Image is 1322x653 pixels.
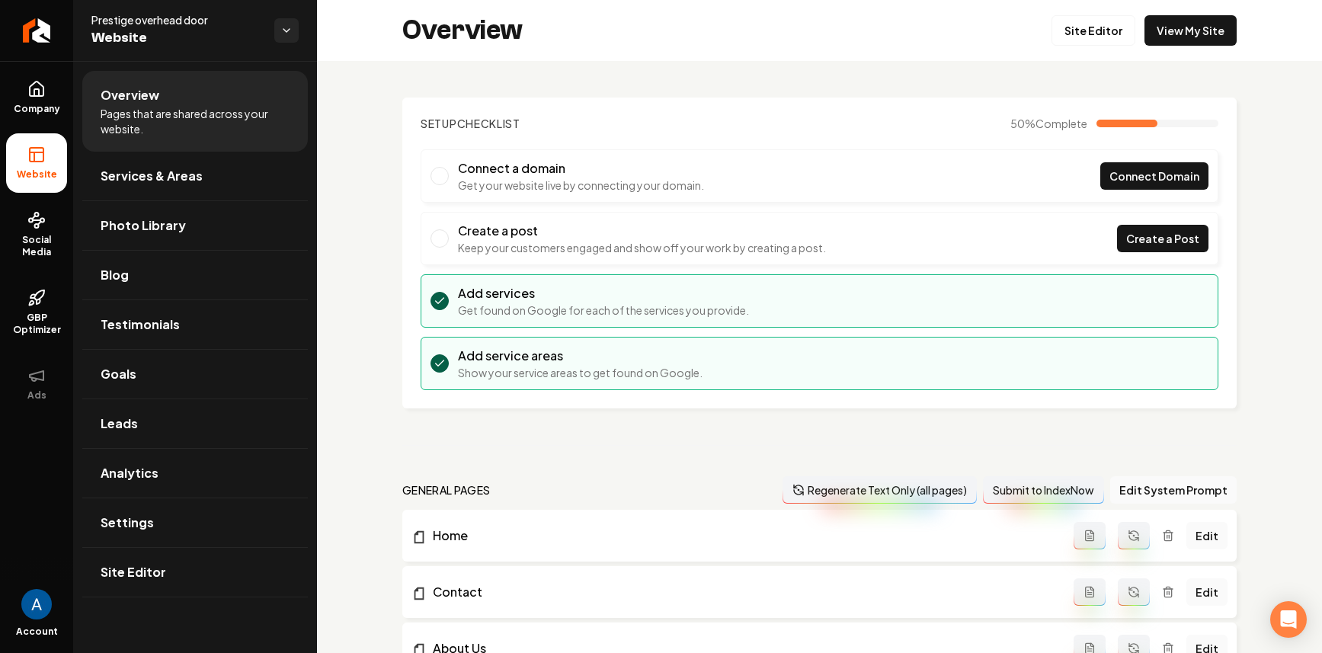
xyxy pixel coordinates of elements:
a: Social Media [6,199,67,270]
span: Goals [101,365,136,383]
a: Company [6,68,67,127]
a: Testimonials [82,300,308,349]
button: Ads [6,354,67,414]
button: Edit System Prompt [1110,476,1237,504]
p: Keep your customers engaged and show off your work by creating a post. [458,240,826,255]
span: Blog [101,266,129,284]
p: Show your service areas to get found on Google. [458,365,703,380]
span: Photo Library [101,216,186,235]
span: Company [8,103,66,115]
span: Create a Post [1126,231,1199,247]
a: Contact [411,583,1074,601]
button: Add admin page prompt [1074,578,1106,606]
a: Analytics [82,449,308,498]
span: Site Editor [101,563,166,581]
span: Connect Domain [1109,168,1199,184]
a: Site Editor [82,548,308,597]
a: Edit [1186,522,1228,549]
img: Rebolt Logo [23,18,51,43]
a: Blog [82,251,308,299]
a: Create a Post [1117,225,1208,252]
a: Home [411,527,1074,545]
a: Services & Areas [82,152,308,200]
a: View My Site [1144,15,1237,46]
span: Prestige overhead door [91,12,262,27]
button: Open user button [21,589,52,619]
a: Goals [82,350,308,399]
span: Website [91,27,262,49]
span: Settings [101,514,154,532]
span: Analytics [101,464,158,482]
p: Get found on Google for each of the services you provide. [458,302,749,318]
p: Get your website live by connecting your domain. [458,178,704,193]
span: Leads [101,415,138,433]
button: Regenerate Text Only (all pages) [783,476,977,504]
span: Social Media [6,234,67,258]
span: Setup [421,117,457,130]
h3: Connect a domain [458,159,704,178]
h2: Overview [402,15,523,46]
span: Ads [21,389,53,402]
a: Connect Domain [1100,162,1208,190]
h2: Checklist [421,116,520,131]
a: Edit [1186,578,1228,606]
button: Submit to IndexNow [983,476,1104,504]
span: Complete [1036,117,1087,130]
a: Photo Library [82,201,308,250]
span: Services & Areas [101,167,203,185]
a: Settings [82,498,308,547]
a: Leads [82,399,308,448]
div: Open Intercom Messenger [1270,601,1307,638]
span: Pages that are shared across your website. [101,106,290,136]
a: Site Editor [1052,15,1135,46]
span: GBP Optimizer [6,312,67,336]
h3: Add service areas [458,347,703,365]
span: Overview [101,86,159,104]
span: Website [11,168,63,181]
span: Testimonials [101,315,180,334]
h3: Create a post [458,222,826,240]
span: Account [16,626,58,638]
h3: Add services [458,284,749,302]
h2: general pages [402,482,491,498]
span: 50 % [1010,116,1087,131]
button: Add admin page prompt [1074,522,1106,549]
img: Andrew Magana [21,589,52,619]
a: GBP Optimizer [6,277,67,348]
